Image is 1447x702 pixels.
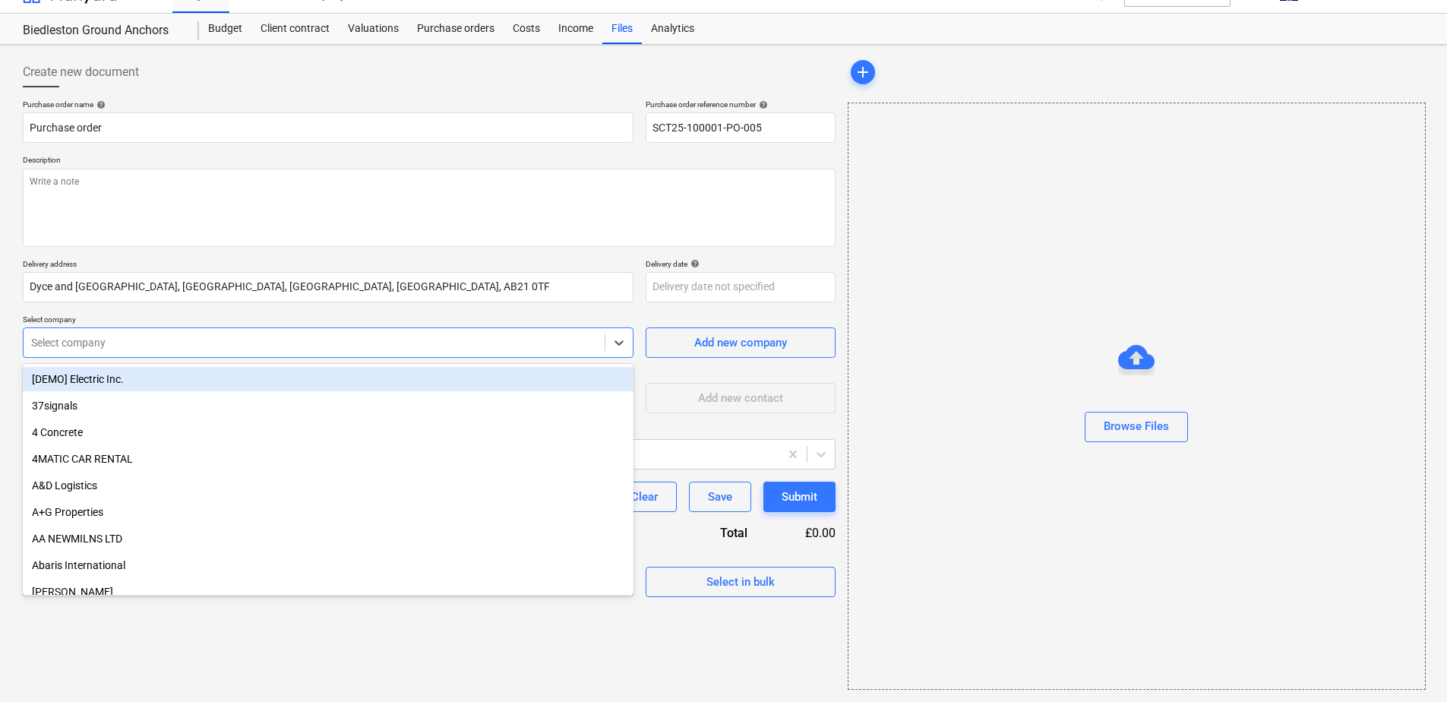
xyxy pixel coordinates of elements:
[642,14,703,44] a: Analytics
[631,487,658,507] div: Clear
[93,100,106,109] span: help
[848,103,1426,690] div: Browse Files
[23,580,633,604] div: Abbas, Curtis
[708,487,732,507] div: Save
[199,14,251,44] a: Budget
[23,526,633,551] div: AA NEWMILNS LTD
[23,272,633,302] input: Delivery address
[23,100,633,109] div: Purchase order name
[549,14,602,44] a: Income
[408,14,504,44] a: Purchase orders
[339,14,408,44] a: Valuations
[23,367,633,391] div: [DEMO] Electric Inc.
[1085,412,1188,442] button: Browse Files
[854,63,872,81] span: add
[23,23,181,39] div: Biedleston Ground Anchors
[689,482,751,512] button: Save
[23,580,633,604] div: [PERSON_NAME]
[646,259,836,269] div: Delivery date
[504,14,549,44] a: Costs
[646,567,836,597] button: Select in bulk
[23,420,633,444] div: 4 Concrete
[646,327,836,358] button: Add new company
[694,333,787,353] div: Add new company
[23,155,836,168] p: Description
[756,100,768,109] span: help
[1104,416,1169,436] div: Browse Files
[646,112,836,143] input: Reference number
[646,100,836,109] div: Purchase order reference number
[782,487,817,507] div: Submit
[23,315,633,327] p: Select company
[251,14,339,44] a: Client contract
[646,272,836,302] input: Delivery date not specified
[23,553,633,577] div: Abaris International
[23,500,633,524] div: A+G Properties
[638,524,772,542] div: Total
[23,63,139,81] span: Create new document
[763,482,836,512] button: Submit
[23,259,633,272] p: Delivery address
[772,524,836,542] div: £0.00
[612,482,677,512] button: Clear
[706,572,775,592] div: Select in bulk
[23,394,633,418] div: 37signals
[687,259,700,268] span: help
[23,473,633,498] div: A&D Logistics
[23,447,633,471] div: 4MATIC CAR RENTAL
[602,14,642,44] a: Files
[23,112,633,143] input: Document name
